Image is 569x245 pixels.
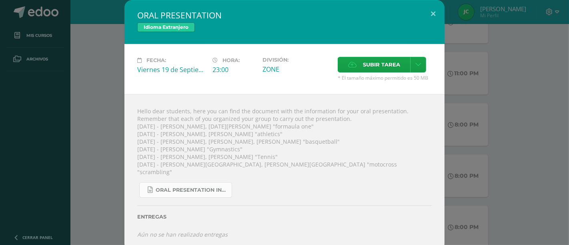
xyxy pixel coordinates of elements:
[137,214,432,220] label: Entregas
[137,22,195,32] span: Idioma Extranjero
[262,57,331,63] label: División:
[139,182,232,198] a: Oral Presentation Instructions - sports.docx
[222,57,240,63] span: Hora:
[137,65,206,74] div: Viernes 19 de Septiembre
[156,187,228,193] span: Oral Presentation Instructions - sports.docx
[338,74,432,81] span: * El tamaño máximo permitido es 50 MB
[146,57,166,63] span: Fecha:
[262,65,331,74] div: ZONE
[137,231,228,238] i: Aún no se han realizado entregas
[363,57,400,72] span: Subir tarea
[137,10,432,21] h2: ORAL PRESENTATION
[212,65,256,74] div: 23:00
